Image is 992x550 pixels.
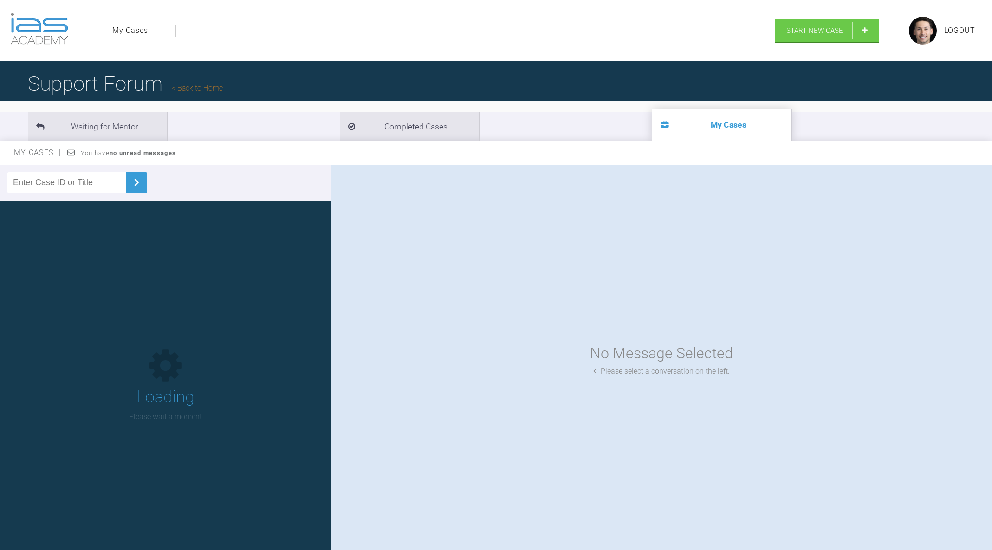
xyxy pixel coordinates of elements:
div: No Message Selected [590,342,733,365]
li: Completed Cases [340,112,479,141]
strong: no unread messages [110,149,176,156]
a: Back to Home [172,84,223,92]
a: Logout [944,25,975,37]
input: Enter Case ID or Title [7,172,126,193]
img: chevronRight.28bd32b0.svg [129,175,144,190]
p: Please wait a moment [129,411,202,423]
span: You have [81,149,176,156]
a: Start New Case [775,19,879,42]
img: profile.png [909,17,937,45]
h1: Support Forum [28,67,223,100]
li: My Cases [652,109,791,141]
span: Start New Case [786,26,843,35]
span: My Cases [14,148,62,157]
img: logo-light.3e3ef733.png [11,13,68,45]
div: Please select a conversation on the left. [593,365,730,377]
a: My Cases [112,25,148,37]
h1: Loading [136,384,195,411]
li: Waiting for Mentor [28,112,167,141]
